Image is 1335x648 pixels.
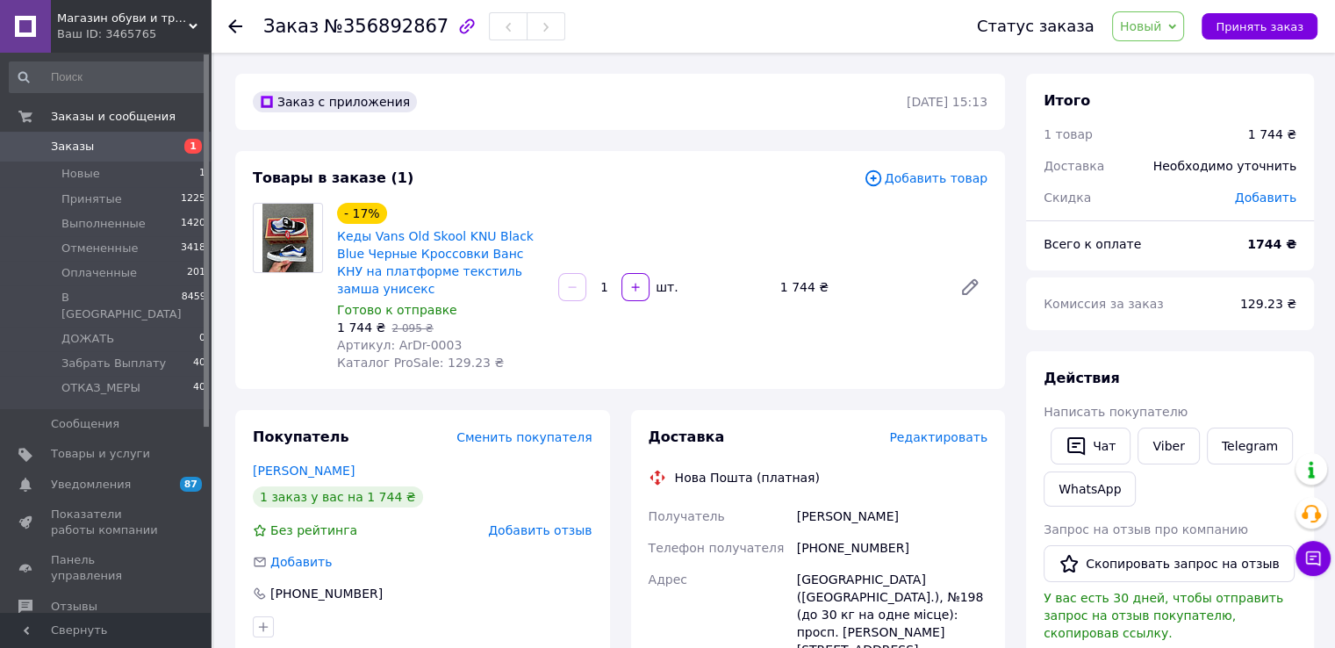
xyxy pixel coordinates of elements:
div: шт. [651,278,679,296]
div: - 17% [337,203,387,224]
span: Всего к оплате [1044,237,1141,251]
span: 1420 [181,216,205,232]
span: Редактировать [889,430,987,444]
span: 129.23 ₴ [1240,297,1296,311]
span: Добавить товар [864,169,987,188]
span: 1 [184,139,202,154]
span: Готово к отправке [337,303,457,317]
span: 40 [193,380,205,396]
input: Поиск [9,61,207,93]
div: Вернуться назад [228,18,242,35]
time: [DATE] 15:13 [907,95,987,109]
span: 0 [199,331,205,347]
span: У вас есть 30 дней, чтобы отправить запрос на отзыв покупателю, скопировав ссылку. [1044,591,1283,640]
span: 87 [180,477,202,492]
span: Сообщения [51,416,119,432]
span: Добавить [270,555,332,569]
span: Показатели работы компании [51,507,162,538]
span: ОТКАЗ_МЕРЫ [61,380,140,396]
b: 1744 ₴ [1247,237,1296,251]
span: Выполненные [61,216,146,232]
span: Покупатель [253,428,348,445]
a: WhatsApp [1044,472,1136,507]
span: Магазин обуви и трендовых товаров [57,11,189,26]
span: Товары в заказе (1) [253,169,413,186]
span: Отмененные [61,241,138,256]
span: Без рейтинга [270,523,357,537]
a: [PERSON_NAME] [253,464,355,478]
span: В [GEOGRAPHIC_DATA] [61,290,182,321]
span: Принятые [61,191,122,207]
span: Сменить покупателя [456,430,592,444]
span: 1 744 ₴ [337,320,385,335]
button: Скопировать запрос на отзыв [1044,545,1295,582]
button: Принять заказ [1202,13,1317,40]
div: Ваш ID: 3465765 [57,26,211,42]
img: Кеды Vans Old Skool KNU Black Blue Черные Кроссовки Ванс КНУ на платформе текстиль замша унисекс [262,204,314,272]
span: Новые [61,166,100,182]
span: 40 [193,356,205,371]
span: Комиссия за заказ [1044,297,1164,311]
span: Панель управления [51,552,162,584]
span: 201 [187,265,205,281]
span: Уведомления [51,477,131,493]
span: Заказы и сообщения [51,109,176,125]
a: Кеды Vans Old Skool KNU Black Blue Черные Кроссовки Ванс КНУ на платформе текстиль замша унисекс [337,229,534,296]
span: Заказы [51,139,94,155]
span: 1 товар [1044,127,1093,141]
span: 1 [199,166,205,182]
span: Добавить [1235,191,1296,205]
span: Оплаченные [61,265,137,281]
span: Каталог ProSale: 129.23 ₴ [337,356,504,370]
span: Доставка [649,428,725,445]
span: 2 095 ₴ [391,322,433,335]
span: Забрать Выплату [61,356,166,371]
span: Заказ [263,16,319,37]
a: Telegram [1207,428,1293,464]
div: Необходимо уточнить [1143,147,1307,185]
span: Запрос на отзыв про компанию [1044,522,1248,536]
div: Заказ с приложения [253,91,417,112]
span: Адрес [649,572,687,587]
span: Действия [1044,370,1120,386]
span: Добавить отзыв [488,523,592,537]
span: 3418 [181,241,205,256]
span: Принять заказ [1216,20,1303,33]
span: Новый [1120,19,1162,33]
div: Статус заказа [977,18,1095,35]
a: Viber [1138,428,1199,464]
span: ДОЖАТЬ [61,331,114,347]
div: 1 744 ₴ [773,275,945,299]
button: Чат [1051,428,1130,464]
span: Отзывы [51,599,97,615]
div: [PHONE_NUMBER] [269,585,384,602]
div: [PHONE_NUMBER] [793,532,991,564]
div: [PERSON_NAME] [793,500,991,532]
span: №356892867 [324,16,449,37]
div: 1 заказ у вас на 1 744 ₴ [253,486,423,508]
span: Артикул: ArDr-0003 [337,338,462,352]
span: 8459 [182,290,206,321]
span: Товары и услуги [51,446,150,462]
span: Телефон получателя [649,541,785,555]
span: Получатель [649,509,725,523]
span: Скидка [1044,191,1091,205]
span: Итого [1044,92,1090,109]
a: Редактировать [952,270,987,305]
span: Доставка [1044,159,1104,173]
div: 1 744 ₴ [1248,126,1296,143]
button: Чат с покупателем [1296,541,1331,576]
span: Написать покупателю [1044,405,1188,419]
span: 1225 [181,191,205,207]
div: Нова Пошта (платная) [671,469,824,486]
